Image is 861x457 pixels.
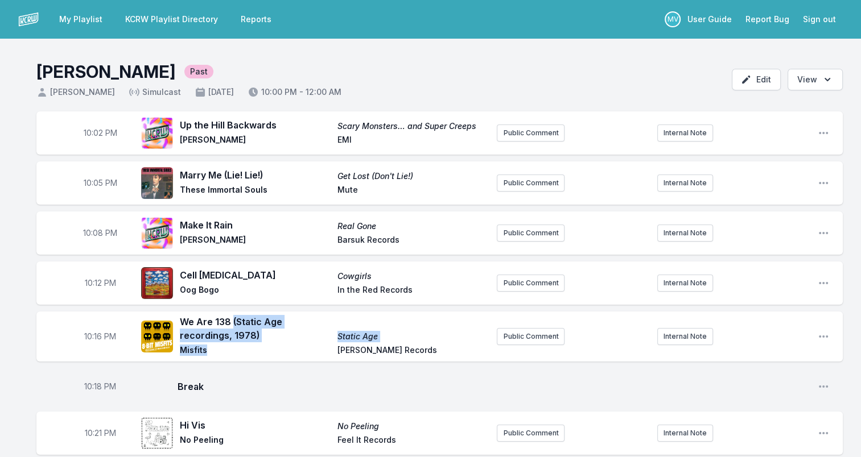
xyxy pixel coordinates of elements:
button: Public Comment [497,275,565,292]
button: Edit [732,69,781,90]
a: Report Bug [739,9,796,30]
a: My Playlist [52,9,109,30]
p: Michael Vogel [665,11,681,27]
button: Sign out [796,9,843,30]
span: Past [184,65,213,78]
a: Reports [234,9,278,30]
button: Public Comment [497,225,565,242]
span: Break [178,380,809,393]
span: EMI [337,134,488,148]
button: Public Comment [497,124,565,142]
span: Hi Vis [180,418,331,432]
span: [PERSON_NAME] Records [337,344,488,358]
a: KCRW Playlist Directory [118,9,225,30]
span: [DATE] [195,86,234,98]
button: Internal Note [657,328,713,345]
span: In the Red Records [337,284,488,298]
a: User Guide [681,9,739,30]
span: Timestamp [84,331,116,342]
span: We Are 138 (Static Age recordings, 1978) [180,315,331,342]
span: Timestamp [85,427,116,439]
button: Internal Note [657,425,713,442]
button: Public Comment [497,425,565,442]
span: [PERSON_NAME] [180,234,331,248]
span: Marry Me (Lie! Lie!) [180,168,331,182]
button: Internal Note [657,275,713,292]
span: Make It Rain [180,218,331,232]
span: Timestamp [84,381,116,392]
img: Get Lost (Don't Lie!) [141,167,173,199]
button: Open options [788,69,843,90]
button: Open playlist item options [818,227,829,239]
img: logo-white-87cec1fa9cbef997252546196dc51331.png [18,9,39,30]
button: Open playlist item options [818,381,829,392]
span: These Immortal Souls [180,184,331,198]
span: Misfits [180,344,331,358]
span: Timestamp [84,127,117,139]
img: Scary Monsters… and Super Creeps [141,117,173,149]
span: Mute [337,184,488,198]
span: Static Age [337,331,488,342]
button: Internal Note [657,175,713,192]
h1: [PERSON_NAME] [36,61,175,82]
span: Timestamp [85,277,116,289]
span: Cell [MEDICAL_DATA] [180,268,331,282]
button: Open playlist item options [818,277,829,289]
span: Timestamp [83,227,117,239]
img: Real Gone [141,217,173,249]
span: Up the Hill Backwards [180,118,331,132]
button: Internal Note [657,225,713,242]
span: Get Lost (Don't Lie!) [337,171,488,182]
span: Cowgirls [337,271,488,282]
img: Static Age [141,321,173,352]
img: No Peeling [141,417,173,449]
span: No Peeling [337,421,488,432]
button: Open playlist item options [818,427,829,439]
button: Public Comment [497,328,565,345]
button: Open playlist item options [818,331,829,342]
button: Open playlist item options [818,177,829,189]
button: Public Comment [497,175,565,192]
span: [PERSON_NAME] [36,86,115,98]
span: Oog Bogo [180,284,331,298]
span: [PERSON_NAME] [180,134,331,148]
span: Timestamp [84,177,117,189]
button: Open playlist item options [818,127,829,139]
span: No Peeling [180,434,331,448]
span: Barsuk Records [337,234,488,248]
span: Simulcast [129,86,181,98]
span: Feel It Records [337,434,488,448]
span: Real Gone [337,221,488,232]
span: Scary Monsters… and Super Creeps [337,121,488,132]
span: 10:00 PM - 12:00 AM [248,86,341,98]
img: Cowgirls [141,267,173,299]
button: Internal Note [657,124,713,142]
